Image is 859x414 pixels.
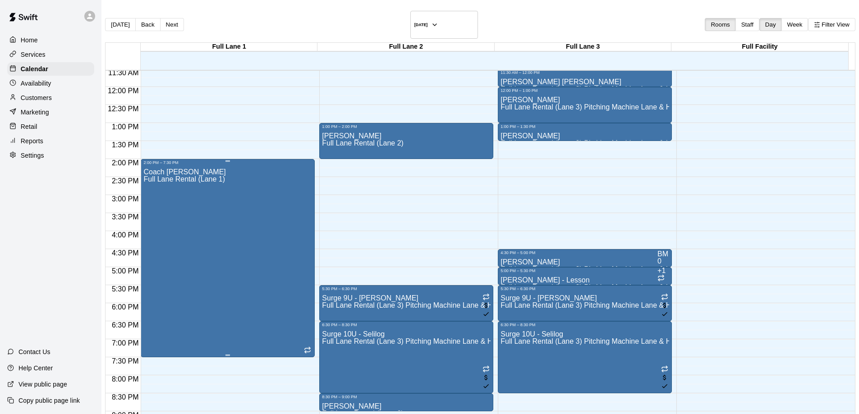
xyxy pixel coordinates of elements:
div: 8:30 PM – 9:00 PM [322,395,491,399]
span: 2:00 PM [110,159,141,167]
p: Calendar [21,64,48,73]
button: Day [759,18,782,31]
p: Home [21,36,38,45]
span: 12:00 PM [106,87,141,95]
div: Full Lane 1 [141,43,317,51]
div: 8:30 PM – 9:00 PM: Ezra Sinquefield [319,393,493,411]
div: 5:00 PM – 5:30 PM [501,268,669,273]
p: Reports [21,136,43,146]
span: Full Lane Rental (Lane 3) Pitching Machine Lane & HitTrax [322,337,510,345]
h6: [DATE] [414,23,428,27]
p: Help Center [18,364,53,373]
span: Brandon Mabry [657,250,668,265]
span: Full Lane Rental (Lane 3) Pitching Machine Lane & HitTrax [501,265,689,273]
a: Calendar [7,62,94,76]
a: Reports [7,134,94,148]
button: Next [160,18,184,31]
div: 5:30 PM – 6:30 PM [501,287,669,291]
span: Full Lane Rental (Lane 3) Pitching Machine Lane & HitTrax [501,85,689,93]
div: 6:30 PM – 8:30 PM: Surge 10U - Selilog [498,321,672,393]
span: Full Lane Rental (Lane 2) [322,139,404,147]
div: Customers [7,91,94,105]
a: Retail [7,120,94,133]
div: 6:30 PM – 8:30 PM [501,323,669,327]
div: 2:00 PM – 7:30 PM [143,160,312,165]
p: Settings [21,151,44,160]
span: Full Lane Rental (Lane 3) Pitching Machine Lane & HitTrax [501,301,689,309]
div: 5:30 PM – 6:30 PM: Surge 9U - Quezada [319,285,493,321]
div: 4:30 PM – 5:00 PM: Mabry [498,249,672,267]
span: 12:30 PM [106,105,141,113]
div: 11:30 AM – 12:00 PM [501,70,669,75]
span: 11:30 AM [106,69,141,77]
div: Full Facility [671,43,848,51]
span: 8:30 PM [110,393,141,401]
p: Availability [21,79,51,88]
div: 1:00 PM – 1:30 PM [501,124,669,129]
a: Marketing [7,105,94,119]
p: Marketing [21,108,49,117]
span: +1 [657,267,666,274]
div: Brandon Mabry [657,250,668,258]
span: 7:30 PM [110,357,141,365]
span: Recurring event [661,366,668,374]
button: Staff [735,18,759,31]
div: 12:00 PM – 1:00 PM: Jerrett Sandridge [498,87,672,123]
span: 8:00 PM [110,375,141,383]
span: Full Lane Rental (Lane 3) Pitching Machine Lane & HitTrax [322,301,510,309]
span: 3:00 PM [110,195,141,203]
p: Contact Us [18,347,51,356]
span: 3:30 PM [110,213,141,221]
button: [DATE] [105,18,136,31]
div: 1:00 PM – 1:30 PM: Jerrett Sandridge [498,123,672,141]
span: 0 [657,257,661,265]
span: Recurring event [482,366,490,374]
button: Filter View [808,18,855,31]
span: Recurring event [657,275,665,283]
span: 1:00 PM [110,123,141,131]
div: 1:00 PM – 2:00 PM: Jeffrey Riley [319,123,493,159]
div: 5:00 PM – 5:30 PM: Mabry - Lesson [498,267,672,285]
a: Home [7,33,94,47]
div: 5:30 PM – 6:30 PM: Surge 9U - Quezada [498,285,672,321]
span: Full Lane Rental (Lane 3) Pitching Machine Lane & HitTrax [501,139,689,147]
span: Full Lane Rental (Lane 1) [143,175,225,183]
span: Full Lane Rental (Lane 3) Pitching Machine Lane & HitTrax [501,103,689,111]
span: BM [657,250,668,258]
span: 7:00 PM [110,339,141,347]
span: 1:30 PM [110,141,141,149]
span: All customers have paid [482,375,490,391]
span: 4:00 PM [110,231,141,239]
div: 6:30 PM – 8:30 PM: Surge 10U - Selilog [319,321,493,393]
a: Availability [7,77,94,90]
span: Recurring event [661,294,668,302]
div: 2:00 PM – 7:30 PM: Coach Wes [141,159,315,357]
button: Week [781,18,808,31]
div: Full Lane 3 [495,43,671,51]
span: All customers have paid [661,303,668,319]
span: Recurring event [304,347,311,355]
span: 5:00 PM [110,267,141,275]
p: Customers [21,93,52,102]
span: Recurring event [482,294,490,302]
span: All customers have paid [482,303,490,319]
div: 1:00 PM – 2:00 PM [322,124,491,129]
span: Full Lane Rental (Lane 3) Pitching Machine Lane & HitTrax [501,283,689,291]
div: Settings [7,149,94,162]
span: All customers have paid [661,375,668,391]
span: 4:30 PM [110,249,141,257]
p: Copy public page link [18,396,80,405]
p: View public page [18,380,67,389]
a: Services [7,48,94,61]
span: 5:30 PM [110,285,141,293]
button: Rooms [705,18,735,31]
span: 2:30 PM [110,177,141,185]
p: Retail [21,122,37,131]
div: 4:30 PM – 5:00 PM [501,250,669,255]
